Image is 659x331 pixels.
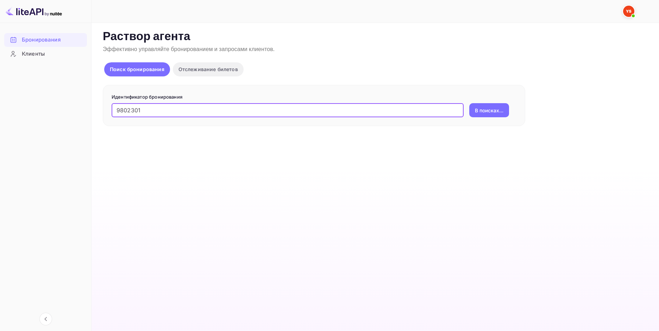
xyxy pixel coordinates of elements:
div: Бронирования [4,33,87,47]
ya-tr-span: В поисках... [475,107,503,114]
ya-tr-span: Отслеживание билетов [178,66,238,72]
input: Введите идентификатор бронирования (например, 63782194) [112,103,464,117]
ya-tr-span: Раствор агента [103,29,190,44]
ya-tr-span: Идентификатор бронирования [112,94,182,100]
img: Служба Поддержки Яндекса [623,6,634,17]
a: Бронирования [4,33,87,46]
ya-tr-span: Эффективно управляйте бронированием и запросами клиентов. [103,46,275,53]
ya-tr-span: Бронирования [22,36,61,44]
ya-tr-span: Клиенты [22,50,45,58]
button: В поисках... [469,103,509,117]
a: Клиенты [4,47,87,60]
div: Клиенты [4,47,87,61]
button: Свернуть навигацию [39,313,52,325]
ya-tr-span: Поиск бронирования [110,66,164,72]
img: Логотип LiteAPI [6,6,62,17]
